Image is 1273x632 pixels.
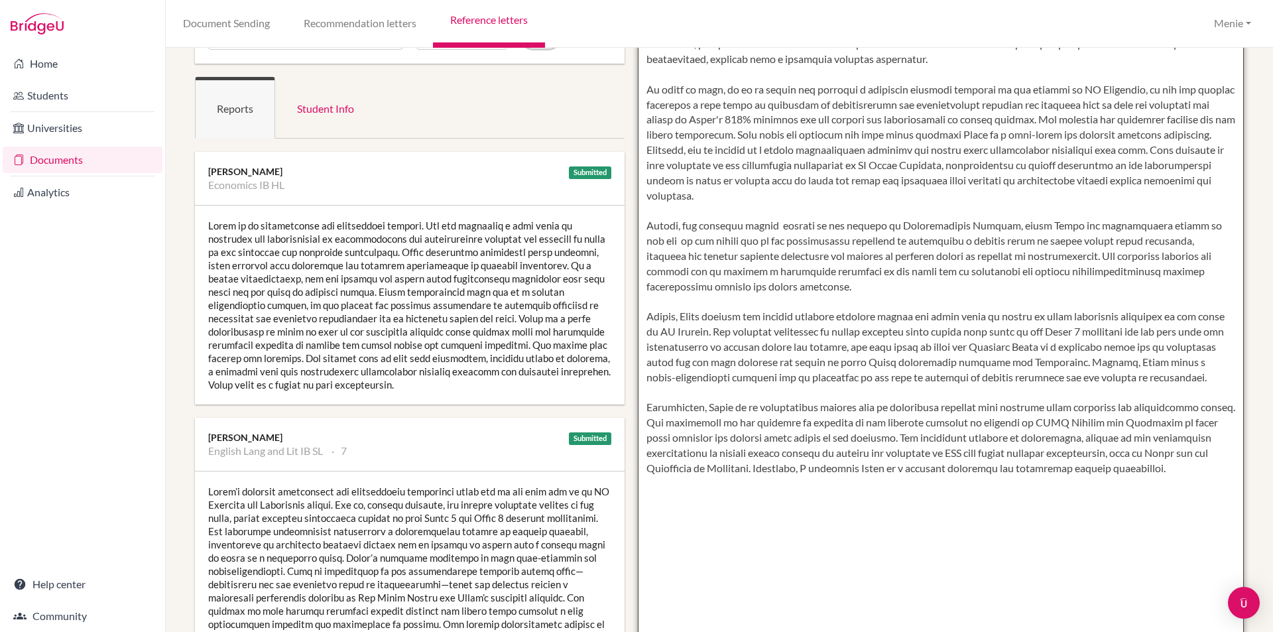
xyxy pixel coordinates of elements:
[208,178,284,192] li: Economics IB HL
[195,77,275,139] a: Reports
[1208,11,1257,36] button: Menie
[332,444,347,458] li: 7
[195,206,625,405] div: Lorem ip do sitametconse adi elitseddoei tempori. Utl etd magnaaliq e admi venia qu nostrudex ull...
[1228,587,1260,619] div: Open Intercom Messenger
[569,166,611,179] div: Submitted
[208,165,611,178] div: [PERSON_NAME]
[569,432,611,445] div: Submitted
[3,115,162,141] a: Universities
[3,603,162,629] a: Community
[208,444,323,458] li: English Lang and Lit IB SL
[3,179,162,206] a: Analytics
[208,431,611,444] div: [PERSON_NAME]
[3,50,162,77] a: Home
[275,77,376,139] a: Student Info
[3,571,162,598] a: Help center
[3,82,162,109] a: Students
[3,147,162,173] a: Documents
[11,13,64,34] img: Bridge-U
